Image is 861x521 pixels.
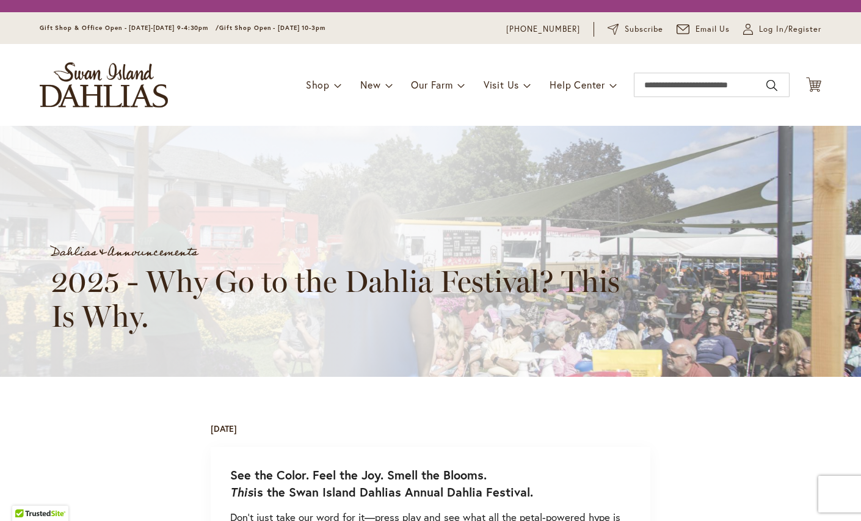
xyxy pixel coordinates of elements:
span: Help Center [550,78,605,91]
span: Gift Shop & Office Open - [DATE]-[DATE] 9-4:30pm / [40,24,219,32]
a: Email Us [677,23,730,35]
strong: See the Color. Feel the Joy. Smell the Blooms. is the Swan Island Dahlias Annual Dahlia Festival. [230,467,533,500]
span: Visit Us [484,78,519,91]
em: This [230,484,253,500]
a: Dahlias [51,241,97,264]
a: Log In/Register [743,23,821,35]
span: Shop [306,78,330,91]
a: Announcements [107,241,198,264]
span: Our Farm [411,78,452,91]
button: Search [766,76,777,95]
span: Log In/Register [759,23,821,35]
a: store logo [40,62,168,107]
span: Subscribe [625,23,663,35]
div: & [51,242,832,264]
span: Email Us [696,23,730,35]
div: [DATE] [211,423,237,435]
a: Subscribe [608,23,663,35]
h1: 2025 - Why Go to the Dahlia Festival? This Is Why. [51,264,637,334]
span: New [360,78,380,91]
span: Gift Shop Open - [DATE] 10-3pm [219,24,325,32]
a: [PHONE_NUMBER] [506,23,580,35]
